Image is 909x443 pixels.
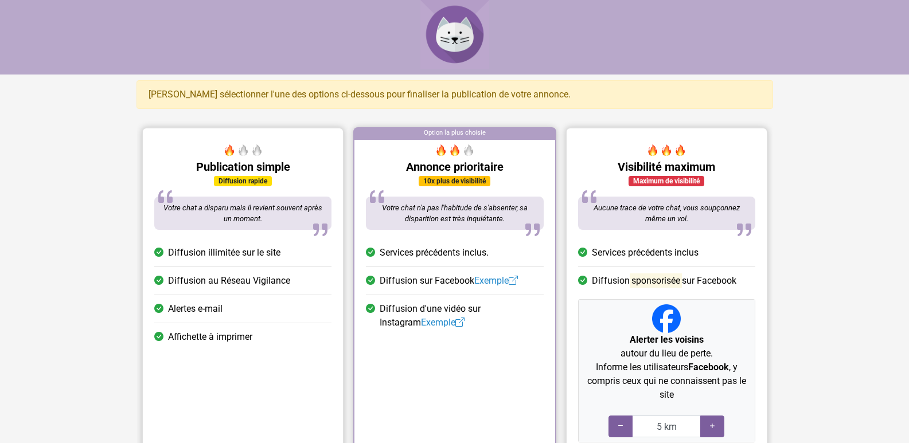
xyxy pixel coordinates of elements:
span: Diffusion au Réseau Vigilance [168,274,290,288]
div: Maximum de visibilité [629,176,704,186]
span: Services précédents inclus. [380,246,489,260]
strong: Facebook [688,362,728,373]
div: [PERSON_NAME] sélectionner l'une des options ci-dessous pour finaliser la publication de votre an... [136,80,773,109]
a: Exemple [474,275,518,286]
a: Exemple [421,317,465,328]
span: Diffusion sur Facebook [591,274,736,288]
div: Diffusion rapide [214,176,272,186]
div: Option la plus choisie [354,128,555,140]
img: Facebook [652,304,681,333]
div: 10x plus de visibilité [419,176,490,186]
h5: Visibilité maximum [578,160,755,174]
p: Informe les utilisateurs , y compris ceux qui ne connaissent pas le site [583,360,750,402]
h5: Annonce prioritaire [366,160,543,174]
span: Services précédents inclus [591,246,698,260]
span: Diffusion sur Facebook [380,274,518,288]
span: Diffusion illimitée sur le site [168,246,280,260]
mark: sponsorisée [629,273,681,288]
span: Alertes e-mail [168,302,223,316]
span: Affichette à imprimer [168,330,252,344]
span: Votre chat n'a pas l'habitude de s'absenter, sa disparition est très inquiétante. [381,203,527,224]
span: Votre chat a disparu mais il revient souvent après un moment. [163,203,322,224]
span: Aucune trace de votre chat, vous soupçonnez même un vol. [593,203,739,224]
h5: Publication simple [154,160,331,174]
p: autour du lieu de perte. [583,333,750,360]
strong: Alerter les voisins [629,334,703,345]
span: Diffusion d'une vidéo sur Instagram [380,302,543,330]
